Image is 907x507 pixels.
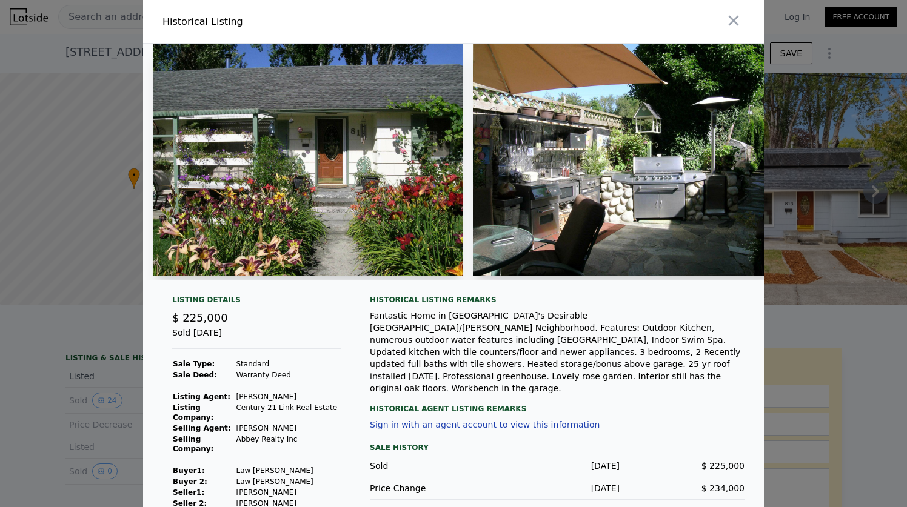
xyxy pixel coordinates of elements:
img: Property Img [153,44,463,276]
div: Sale History [370,440,745,455]
div: Fantastic Home in [GEOGRAPHIC_DATA]'s Desirable [GEOGRAPHIC_DATA]/[PERSON_NAME] Neighborhood. Fea... [370,310,745,394]
strong: Sale Type: [173,360,215,368]
div: [DATE] [495,460,620,472]
div: Listing Details [172,295,341,310]
td: [PERSON_NAME] [235,391,341,402]
td: Abbey Realty Inc [235,434,341,454]
span: $ 225,000 [701,461,745,471]
strong: Seller 1 : [173,488,204,497]
td: [PERSON_NAME] [235,487,341,498]
td: Standard [235,359,341,369]
td: Century 21 Link Real Estate [235,402,341,423]
strong: Buyer 2: [173,477,207,486]
strong: Selling Company: [173,435,213,453]
span: $ 234,000 [701,483,745,493]
div: Historical Listing [162,15,449,29]
td: [PERSON_NAME] [235,423,341,434]
strong: Buyer 1 : [173,466,205,475]
button: Sign in with an agent account to view this information [370,420,600,429]
div: Sold [370,460,495,472]
div: Price Change [370,482,495,494]
strong: Listing Company: [173,403,213,422]
td: Warranty Deed [235,369,341,380]
td: Law [PERSON_NAME] [235,476,341,487]
strong: Listing Agent: [173,393,230,401]
div: Historical Agent Listing Remarks [370,394,745,414]
span: $ 225,000 [172,311,228,324]
td: Law [PERSON_NAME] [235,465,341,476]
img: Property Img [473,44,783,276]
strong: Selling Agent: [173,424,231,432]
div: [DATE] [495,482,620,494]
div: Historical Listing remarks [370,295,745,305]
strong: Sale Deed: [173,371,217,379]
div: Sold [DATE] [172,326,341,349]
